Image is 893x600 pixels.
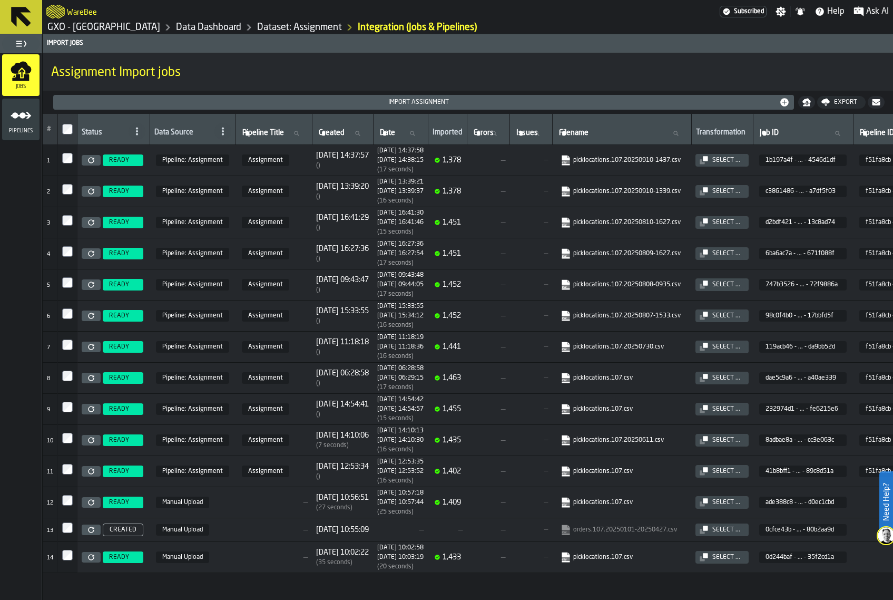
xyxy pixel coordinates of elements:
span: c3861486-d631-4f0d-95cc-0295a7df5f03 [759,186,847,197]
input: InputCheckbox-label-react-aria2358653611-:rj4: [62,277,73,288]
div: Import duration (start to completion) [377,197,424,205]
a: READY [101,186,145,197]
div: Started at 1753870699450 [377,334,424,341]
div: Import duration (start to completion) [377,259,424,267]
label: InputCheckbox-label-react-aria2358653611-:rjb: [62,495,73,506]
div: Completed at 1753870716448 [377,343,424,351]
span: picklocations.107.20250807-1533.csv [558,308,685,323]
button: button-Select ... [695,247,749,260]
span: 1,451 [443,250,461,257]
a: CREATED [101,524,145,536]
div: Select ... [708,157,744,164]
span: — [514,374,548,382]
span: picklocations.107.20250611.csv [558,433,685,448]
span: picklocations.107.csv [558,402,685,417]
span: [DATE] 14:10:06 [316,431,369,440]
span: picklocations.107.20250910-1437.csv [558,153,685,168]
button: button-Select ... [695,434,749,447]
label: button-toggle-Notifications [791,6,810,17]
span: d2bdf421-42cc-4219-92a1-009613c8ad74 [759,217,847,228]
span: 41b8bff1-2237-455a-9efc-cd1b89c8d51a [759,466,847,477]
span: 6ba6ac7a - ... - 671f088f [766,250,838,257]
button: button-Select ... [695,216,749,229]
input: InputCheckbox-label-react-aria2358653611-:rjd: [62,550,73,560]
nav: Breadcrumb [46,21,477,34]
span: 119acb46 - ... - da9bb52d [766,343,838,351]
div: Status [82,128,126,139]
div: title-Assignment Import jobs [43,53,893,91]
label: button-toggle-Help [810,5,849,18]
label: InputCheckbox-label-react-aria2358653611-:rj1: [62,184,73,195]
label: button-toggle-Ask AI [849,5,893,18]
div: Select ... [708,499,744,506]
div: Select ... [708,468,744,475]
span: f51fa8cb-5d93-4dff-b526-e990ed0aaa74 [156,310,229,322]
span: — [514,188,548,195]
li: menu Jobs [2,54,40,96]
a: link-to-https://s3.eu-west-1.amazonaws.com/import.app.warebee.com/0d244baf-a4b0-41a3-94b3-788835f... [561,552,681,563]
label: Need Help? [880,472,892,531]
span: picklocations.107.20250810-1627.csv [558,215,685,230]
span: # [47,125,51,133]
span: ade388c8-cd84-40dc-8ae0-3348d0ec1cbd [759,497,847,508]
a: READY [101,248,145,259]
span: Ask AI [866,5,889,18]
span: f51fa8cb-5d93-4dff-b526-e990ed0aaa74 [156,186,229,197]
label: InputCheckbox-label-react-aria2358653611-:rj7: [62,371,73,381]
span: 747b3526-cb14-4439-ad0a-cb7872f9886a [759,279,847,291]
span: 1,378 [443,157,461,164]
span: 747b3526 - ... - 72f9886a [766,281,838,288]
div: Import duration (start to completion) [377,415,424,422]
div: Completed at 1751550897795 [377,405,424,413]
span: d2bdf421 - ... - 13c8ad74 [766,219,838,226]
h2: Sub Title [51,62,885,64]
a: READY [101,279,145,291]
a: link-to-https://s3.eu-west-1.amazonaws.com/import.app.warebee.com/41b8bff1-2237-455a-9efc-cd1b89c... [561,466,681,477]
span: — [514,250,548,257]
span: label [319,129,345,137]
input: InputCheckbox-label-react-aria2358653611-:rjc: [62,522,73,533]
div: Started at 1757511478320 [377,147,424,154]
span: 1,455 [443,405,461,413]
span: 1b197a4f-ed86-4f69-90c2-eadc4546d1df [759,154,847,166]
a: READY [101,497,145,508]
span: 0d244baf-a4b0-41a3-94b3-788835f2cd1a [759,551,847,563]
a: link-to-https://s3.eu-west-1.amazonaws.com/import.app.warebee.com/232974d1-da96-450a-8d55-7624fe6... [561,404,681,414]
h2: Sub Title [67,6,97,17]
a: READY [101,154,145,166]
div: Import Jobs [45,40,891,47]
span: — [514,219,548,226]
label: InputCheckbox-label-react-aria2358653611-:rja: [62,464,73,475]
div: Time between creation and start (import delay / Re-Import) [316,317,369,325]
div: Import duration (start to completion) [377,353,424,360]
span: [DATE] 06:28:58 [316,369,369,378]
span: Help [827,5,845,18]
header: Import Jobs [43,34,893,53]
a: READY [101,217,145,228]
span: READY [109,188,129,195]
div: Started at 1757507961763 [377,178,424,186]
span: — [471,343,505,351]
div: Import duration (start to completion) [377,322,424,329]
span: f51fa8cb-5d93-4dff-b526-e990ed0aaa74 [156,154,229,166]
span: 1 [47,158,50,164]
div: Select ... [708,188,744,195]
span: READY [109,281,129,288]
a: link-to-https://s3.eu-west-1.amazonaws.com/import.app.warebee.com/d2bdf421-42cc-4219-92a1-009613c... [561,217,681,228]
span: Assignment [242,372,289,384]
div: Export [830,99,861,106]
input: label [378,127,424,140]
a: link-to-https://s3.eu-west-1.amazonaws.com/import.app.warebee.com/6ba6ac7a-d2e3-48c6-beb2-28b5671... [561,248,681,259]
input: InputCheckbox-label-react-aria2358653611-:rj6: [62,340,73,350]
div: Transformation [696,128,749,139]
span: Assignment [242,279,289,291]
button: button-Select ... [695,465,749,478]
div: Started at 1754642628310 [377,272,424,279]
span: picklocations.107.csv [558,495,685,510]
span: READY [109,499,129,506]
button: button- [798,96,815,109]
div: Time between creation and start (import delay / Re-Import) [316,255,369,263]
span: [DATE] 14:54:41 [316,400,369,409]
button: button-Select ... [695,372,749,384]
